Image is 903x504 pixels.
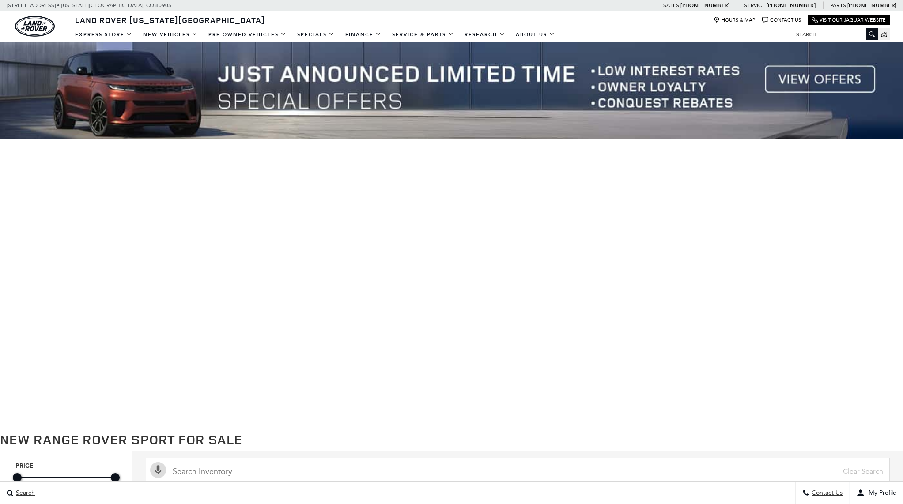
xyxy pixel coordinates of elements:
[680,2,729,9] a: [PHONE_NUMBER]
[812,17,886,23] a: Visit Our Jaguar Website
[14,489,35,497] span: Search
[850,482,903,504] button: user-profile-menu
[847,2,896,9] a: [PHONE_NUMBER]
[744,2,765,8] span: Service
[459,27,510,42] a: Research
[70,27,560,42] nav: Main Navigation
[70,15,270,25] a: Land Rover [US_STATE][GEOGRAPHIC_DATA]
[767,2,816,9] a: [PHONE_NUMBER]
[663,2,679,8] span: Sales
[340,27,387,42] a: Finance
[111,473,120,482] div: Maximum Price
[13,473,22,482] div: Minimum Price
[865,489,896,497] span: My Profile
[762,17,801,23] a: Contact Us
[714,17,756,23] a: Hours & Map
[292,27,340,42] a: Specials
[7,2,171,8] a: [STREET_ADDRESS] • [US_STATE][GEOGRAPHIC_DATA], CO 80905
[809,489,843,497] span: Contact Us
[387,27,459,42] a: Service & Parts
[146,458,890,485] input: Search Inventory
[138,27,203,42] a: New Vehicles
[75,15,265,25] span: Land Rover [US_STATE][GEOGRAPHIC_DATA]
[203,27,292,42] a: Pre-Owned Vehicles
[15,16,55,37] img: Land Rover
[510,27,560,42] a: About Us
[830,2,846,8] span: Parts
[15,16,55,37] a: land-rover
[70,27,138,42] a: EXPRESS STORE
[150,462,166,478] svg: Click to toggle on voice search
[790,29,878,40] input: Search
